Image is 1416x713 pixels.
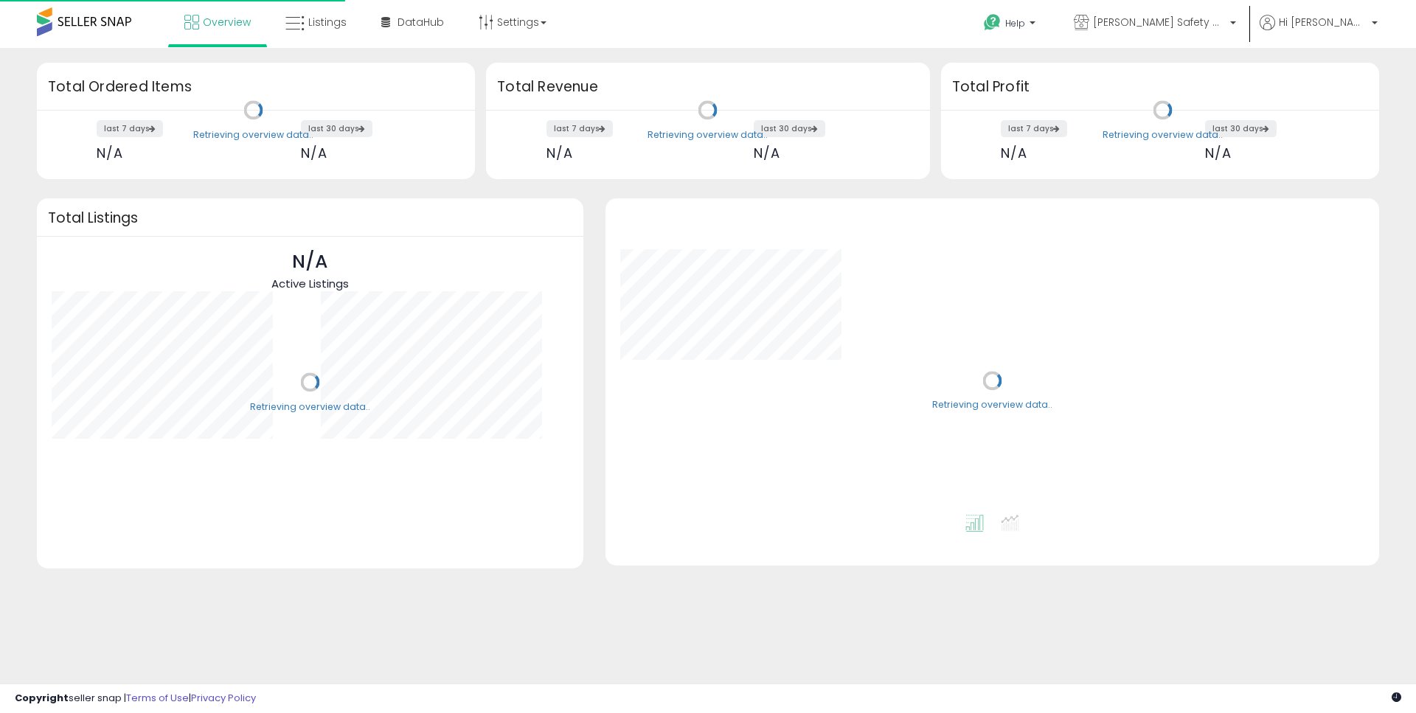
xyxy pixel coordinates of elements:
[203,15,251,29] span: Overview
[932,399,1052,412] div: Retrieving overview data..
[250,400,370,414] div: Retrieving overview data..
[1005,17,1025,29] span: Help
[1260,15,1378,48] a: Hi [PERSON_NAME]
[1093,15,1226,29] span: [PERSON_NAME] Safety & Supply
[308,15,347,29] span: Listings
[398,15,444,29] span: DataHub
[1279,15,1367,29] span: Hi [PERSON_NAME]
[648,128,768,142] div: Retrieving overview data..
[193,128,313,142] div: Retrieving overview data..
[1103,128,1223,142] div: Retrieving overview data..
[983,13,1002,32] i: Get Help
[972,2,1050,48] a: Help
